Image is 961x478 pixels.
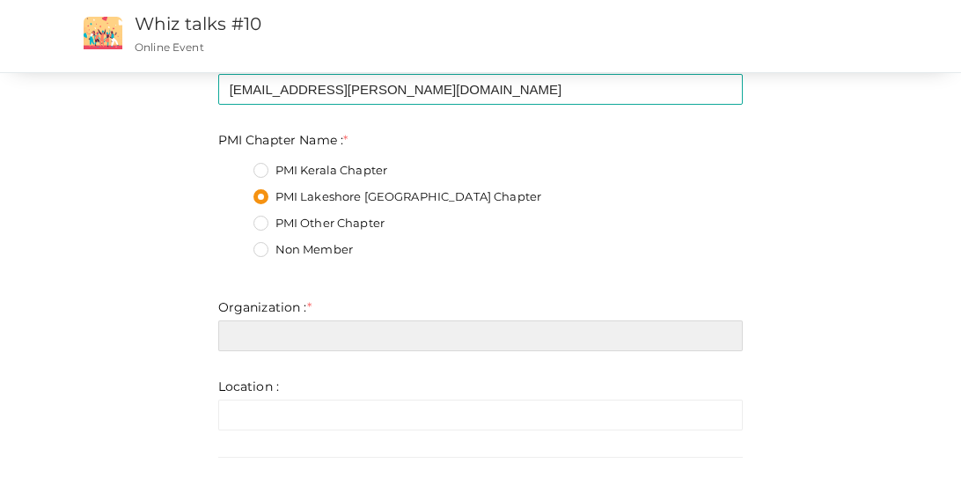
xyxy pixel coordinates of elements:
a: Whiz talks #10 [135,13,261,34]
label: PMI Chapter Name : [218,131,348,149]
label: PMI Kerala Chapter [253,162,388,180]
label: Organization : [218,298,312,316]
img: event2.png [84,17,122,49]
label: Location : [218,378,279,395]
label: PMI Lakeshore [GEOGRAPHIC_DATA] Chapter [253,188,541,206]
label: PMI Other Chapter [253,215,385,232]
label: Non Member [253,241,353,259]
p: Online Event [135,40,615,55]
